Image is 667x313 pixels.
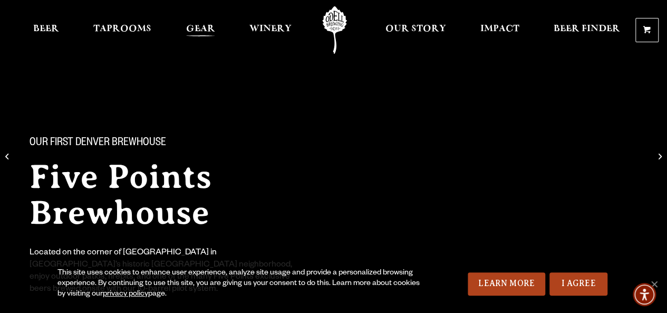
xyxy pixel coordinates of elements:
span: Gear [186,25,215,33]
a: Odell Home [315,6,354,54]
div: Accessibility Menu [633,283,656,306]
div: This site uses cookies to enhance user experience, analyze site usage and provide a personalized ... [57,268,426,300]
a: Impact [473,6,526,54]
a: Taprooms [86,6,158,54]
h2: Five Points Brewhouse [30,159,359,231]
a: Our Story [379,6,453,54]
span: Beer [33,25,59,33]
span: Impact [480,25,519,33]
span: Winery [249,25,292,33]
span: Our Story [385,25,446,33]
a: Beer [26,6,66,54]
span: Taprooms [93,25,151,33]
a: Beer Finder [547,6,627,54]
a: Winery [243,6,298,54]
a: privacy policy [103,290,148,299]
div: Located on the corner of [GEOGRAPHIC_DATA] in [GEOGRAPHIC_DATA]’s historic [GEOGRAPHIC_DATA] neig... [30,248,299,296]
a: Learn More [468,272,545,296]
span: Our First Denver Brewhouse [30,137,166,150]
a: Gear [179,6,222,54]
a: I Agree [549,272,607,296]
span: Beer Finder [554,25,620,33]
